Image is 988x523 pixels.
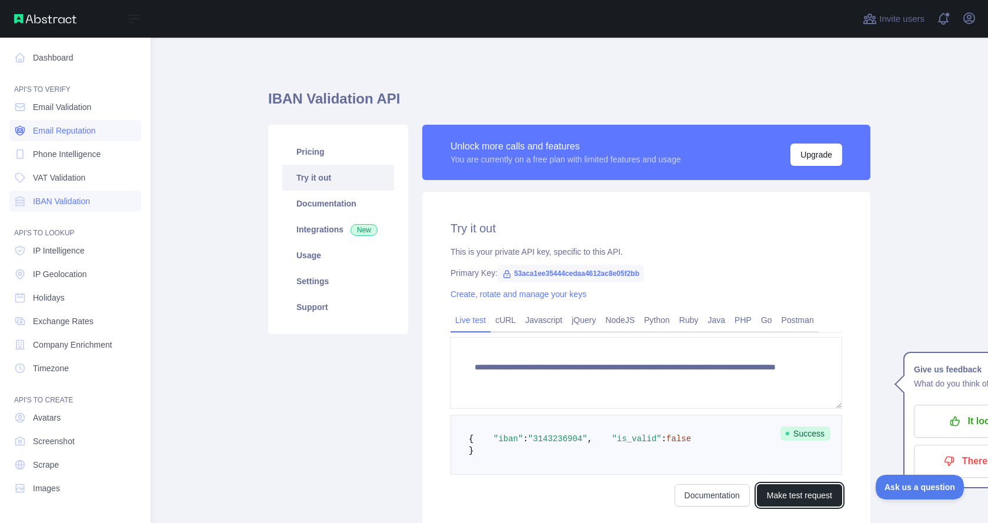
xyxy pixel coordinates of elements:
a: Go [756,311,777,329]
a: jQuery [567,311,600,329]
div: You are currently on a free plan with limited features and usage [450,154,681,165]
a: NodeJS [600,311,639,329]
span: : [662,434,666,444]
span: Exchange Rates [33,315,94,327]
div: Unlock more calls and features [450,139,681,154]
div: API'S TO VERIFY [9,71,141,94]
span: Invite users [879,12,924,26]
div: API'S TO LOOKUP [9,214,141,238]
a: Timezone [9,358,141,379]
iframe: Toggle Customer Support [876,475,964,499]
span: false [666,434,691,444]
button: Make test request [757,484,842,507]
a: Create, rotate and manage your keys [450,289,586,299]
span: New [351,224,378,236]
span: "3143236904" [528,434,588,444]
a: Settings [282,268,394,294]
span: Holidays [33,292,65,304]
a: Dashboard [9,47,141,68]
span: "is_valid" [612,434,662,444]
h1: IBAN Validation API [268,89,870,118]
a: Phone Intelligence [9,144,141,165]
a: Screenshot [9,431,141,452]
a: Python [639,311,675,329]
button: Upgrade [790,144,842,166]
a: Documentation [282,191,394,216]
span: Company Enrichment [33,339,112,351]
span: IP Intelligence [33,245,85,256]
button: Invite users [860,9,927,28]
a: Holidays [9,287,141,308]
span: IP Geolocation [33,268,87,280]
a: cURL [490,311,520,329]
a: Avatars [9,407,141,428]
a: Exchange Rates [9,311,141,332]
h2: Try it out [450,220,842,236]
span: VAT Validation [33,172,85,184]
a: Images [9,478,141,499]
span: { [469,434,473,444]
span: Timezone [33,362,69,374]
span: Images [33,482,60,494]
a: IP Intelligence [9,240,141,261]
a: Email Validation [9,96,141,118]
span: Screenshot [33,435,75,447]
a: Ruby [675,311,703,329]
a: IBAN Validation [9,191,141,212]
span: } [469,446,473,455]
span: Email Reputation [33,125,96,136]
div: This is your private API key, specific to this API. [450,246,842,258]
div: API'S TO CREATE [9,381,141,405]
span: Success [780,427,830,441]
span: : [523,434,528,444]
span: Email Validation [33,101,91,113]
img: Abstract API [14,14,76,24]
a: Live test [450,311,490,329]
a: Try it out [282,165,394,191]
span: "iban" [493,434,523,444]
a: Integrations New [282,216,394,242]
a: Javascript [520,311,567,329]
a: Documentation [675,484,750,507]
span: Scrape [33,459,59,471]
a: Email Reputation [9,120,141,141]
a: Postman [777,311,819,329]
a: Pricing [282,139,394,165]
span: , [588,434,592,444]
span: Avatars [33,412,61,424]
a: Usage [282,242,394,268]
a: IP Geolocation [9,264,141,285]
a: Java [703,311,730,329]
a: PHP [730,311,756,329]
span: 53aca1ee35444cedaa4612ac8e05f2bb [498,265,644,282]
span: Phone Intelligence [33,148,101,160]
span: IBAN Validation [33,195,90,207]
a: Support [282,294,394,320]
a: Company Enrichment [9,334,141,355]
div: Primary Key: [450,267,842,279]
a: Scrape [9,454,141,475]
a: VAT Validation [9,167,141,188]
